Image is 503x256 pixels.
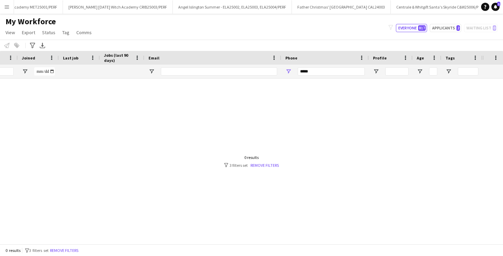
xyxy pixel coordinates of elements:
span: 1 [497,2,500,6]
span: Profile [373,55,387,60]
input: Joined Filter Input [34,67,55,76]
a: Remove filters [250,163,279,168]
div: 0 results [224,155,279,160]
span: Tags [446,55,455,60]
button: Open Filter Menu [285,68,292,75]
button: [PERSON_NAME] [DATE] Witch Academy CRIB25003/PERF [63,0,173,14]
input: Phone Filter Input [298,67,365,76]
button: Father Christmas' [GEOGRAPHIC_DATA] CAL24003 [292,0,391,14]
button: Open Filter Menu [149,68,155,75]
span: Comms [76,29,92,36]
span: Email [149,55,159,60]
span: My Workforce [5,16,56,27]
button: Applicants2 [430,24,461,32]
span: Phone [285,55,297,60]
span: 817 [418,25,426,31]
span: 2 [456,25,460,31]
button: Open Filter Menu [22,68,28,75]
span: Status [42,29,55,36]
a: Export [19,28,38,37]
button: Everyone817 [396,24,427,32]
input: Age Filter Input [429,67,437,76]
button: Open Filter Menu [373,68,379,75]
span: Joined [22,55,35,60]
span: Tag [62,29,69,36]
a: 1 [491,3,500,11]
span: Export [22,29,35,36]
button: Angel Islington Summer - ELA25002, ELA25003, ELA25004/PERF [173,0,292,14]
app-action-btn: Advanced filters [28,41,37,50]
button: Remove filters [49,247,80,254]
input: Email Filter Input [161,67,277,76]
a: Comms [74,28,94,37]
span: Age [417,55,424,60]
span: View [5,29,15,36]
input: Tags Filter Input [458,67,478,76]
button: Open Filter Menu [417,68,423,75]
span: Jobs (last 90 days) [104,53,132,63]
span: 3 filters set [29,248,49,253]
app-action-btn: Export XLSX [38,41,47,50]
a: Status [39,28,58,37]
span: Last job [63,55,78,60]
button: Open Filter Menu [446,68,452,75]
a: View [3,28,18,37]
button: Centrale & Whitgift Santa's Skyride C&W25006/PERF [391,0,490,14]
div: 3 filters set [224,163,279,168]
input: Profile Filter Input [385,67,409,76]
a: Tag [60,28,72,37]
